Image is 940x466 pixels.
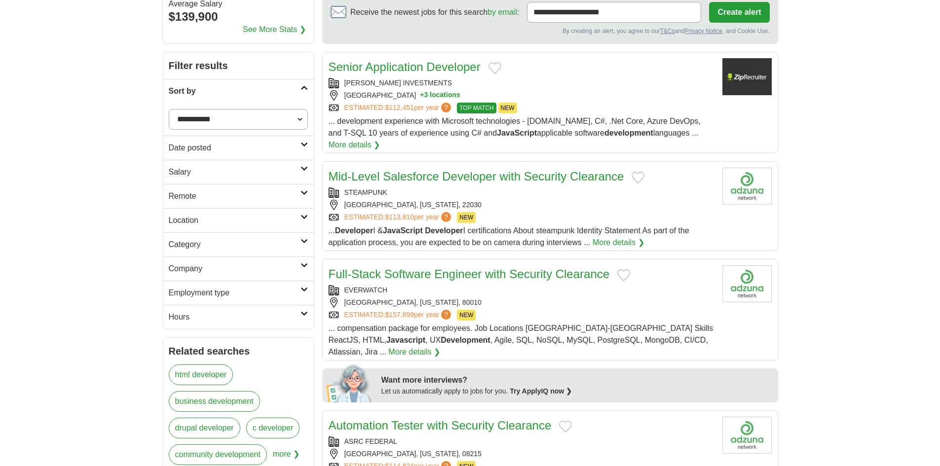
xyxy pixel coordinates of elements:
span: ... compensation package for employees. Job Locations [GEOGRAPHIC_DATA]-[GEOGRAPHIC_DATA] Skills ... [329,324,714,356]
strong: Development [441,336,490,344]
span: ... I & I certifications About steampunk Identity Statement As part of the application process, y... [329,226,689,247]
a: business development [169,391,260,412]
div: [GEOGRAPHIC_DATA] [329,90,714,101]
span: NEW [498,103,517,113]
a: More details ❯ [388,346,440,358]
div: STEAMPUNK [329,187,714,198]
h2: Related searches [169,344,308,358]
h2: Category [169,239,301,251]
button: Create alert [709,2,769,23]
span: $113,810 [385,213,414,221]
a: Salary [163,160,314,184]
h2: Sort by [169,85,301,97]
a: Location [163,208,314,232]
div: Want more interviews? [381,374,772,386]
a: Automation Tester with Security Clearance [329,419,552,432]
div: [PERSON_NAME] INVESTMENTS [329,78,714,88]
button: Add to favorite jobs [617,269,630,281]
a: c developer [246,418,300,438]
div: [GEOGRAPHIC_DATA], [US_STATE], 22030 [329,200,714,210]
span: $157,899 [385,311,414,319]
span: + [420,90,424,101]
div: [GEOGRAPHIC_DATA], [US_STATE], 08215 [329,449,714,459]
strong: development [604,129,653,137]
a: T&Cs [660,28,675,35]
a: ESTIMATED:$157,899per year? [344,310,453,321]
img: Company logo [722,58,772,95]
span: TOP MATCH [457,103,496,113]
h2: Company [169,263,301,275]
h2: Hours [169,311,301,323]
a: Company [163,256,314,281]
div: By creating an alert, you agree to our and , and Cookie Use. [331,27,770,36]
a: Hours [163,305,314,329]
strong: JavaScript [497,129,537,137]
button: +3 locations [420,90,460,101]
span: ... development experience with Microsoft technologies - [DOMAIN_NAME], C#, .Net Core, Azure DevO... [329,117,701,137]
a: ESTIMATED:$112,451per year? [344,103,453,113]
img: apply-iq-scientist.png [326,363,374,402]
img: Company logo [722,417,772,454]
h2: Filter results [163,52,314,79]
button: Add to favorite jobs [559,421,572,432]
a: Date posted [163,136,314,160]
strong: Developer [425,226,463,235]
span: NEW [457,310,476,321]
a: by email [488,8,517,16]
button: Add to favorite jobs [489,62,501,74]
a: community development [169,444,267,465]
div: Let us automatically apply to jobs for you. [381,386,772,396]
div: $139,900 [169,8,308,26]
h2: Salary [169,166,301,178]
a: Try ApplyIQ now ❯ [510,387,572,395]
a: More details ❯ [593,237,644,249]
a: Employment type [163,281,314,305]
img: Company logo [722,265,772,302]
a: html developer [169,364,233,385]
a: Mid-Level Salesforce Developer with Security Clearance [329,170,624,183]
span: ? [441,103,451,112]
div: EVERWATCH [329,285,714,295]
h2: Location [169,215,301,226]
div: [GEOGRAPHIC_DATA], [US_STATE], 80010 [329,297,714,308]
span: ? [441,310,451,320]
a: See More Stats ❯ [243,24,306,36]
span: $112,451 [385,104,414,111]
a: drupal developer [169,418,240,438]
h2: Employment type [169,287,301,299]
img: Company logo [722,168,772,205]
span: Receive the newest jobs for this search : [350,6,519,18]
button: Add to favorite jobs [632,172,644,183]
a: ESTIMATED:$113,810per year? [344,212,453,223]
a: Sort by [163,79,314,103]
span: ? [441,212,451,222]
a: Remote [163,184,314,208]
span: NEW [457,212,476,223]
div: ASRC FEDERAL [329,436,714,447]
strong: Javascript [386,336,425,344]
strong: Developer [335,226,373,235]
h2: Date posted [169,142,301,154]
strong: JavaScript [383,226,423,235]
a: Privacy Notice [684,28,722,35]
a: Full-Stack Software Engineer with Security Clearance [329,267,610,281]
a: More details ❯ [329,139,380,151]
a: Category [163,232,314,256]
a: Senior Application Developer [329,60,481,73]
h2: Remote [169,190,301,202]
